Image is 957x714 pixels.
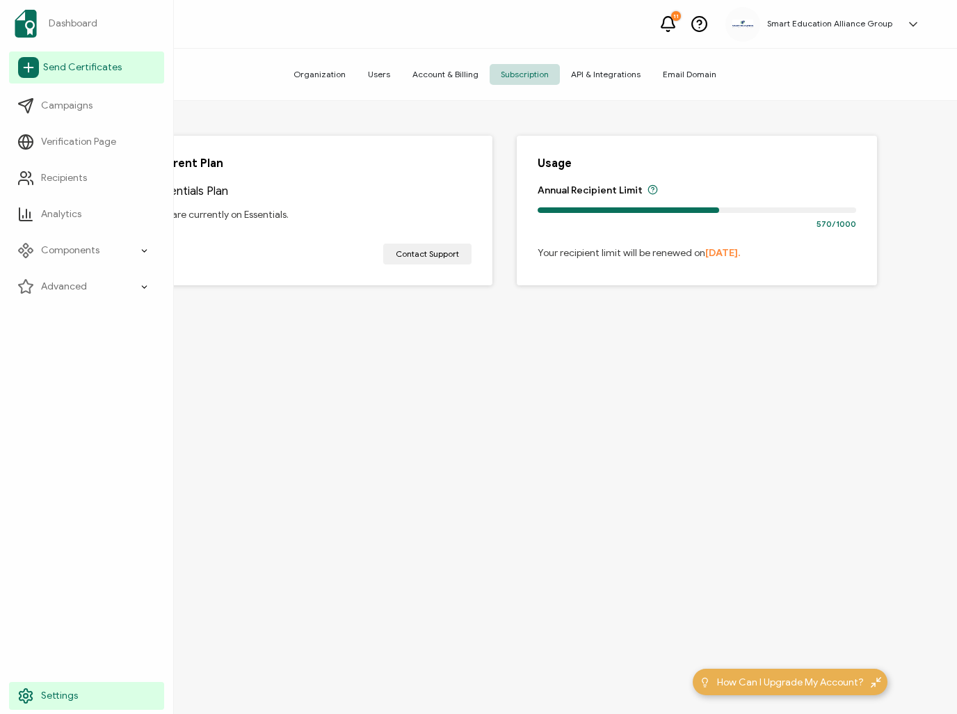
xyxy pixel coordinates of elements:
span: Users [357,64,401,85]
span: Subscription [490,64,560,85]
iframe: Chat Widget [887,647,957,714]
span: Components [41,244,99,257]
span: Advanced [41,280,87,294]
span: Organization [282,64,357,85]
a: Recipients [9,164,164,192]
span: API & Integrations [560,64,652,85]
a: Contact Support [383,244,472,264]
span: Account & Billing [401,64,490,85]
span: 570/1000 [817,219,856,230]
a: Campaigns [9,92,164,120]
span: You are currently on Essentials. [153,207,289,223]
a: Analytics [9,200,164,228]
span: Email Domain [652,64,727,85]
a: Send Certificates [9,51,164,84]
a: Settings [9,682,164,710]
span: Settings [41,689,78,703]
span: Annual Recipient Limit [538,184,643,197]
span: Recipients [41,171,87,185]
span: [DATE]. [705,247,741,259]
p: Essentials Plan [153,184,228,198]
img: sertifier-logomark-colored.svg [15,10,37,38]
span: How Can I Upgrade My Account? [717,675,864,690]
span: Current Plan [153,157,223,170]
img: minimize-icon.svg [871,677,881,688]
span: Campaigns [41,99,93,113]
span: Your recipient limit will be renewed on [538,247,856,259]
a: Dashboard [9,4,164,43]
span: Send Certificates [43,61,122,74]
span: Usage [538,157,572,170]
a: Verification Page [9,128,164,156]
span: Verification Page [41,135,116,149]
span: Analytics [41,207,81,221]
span: Dashboard [49,17,97,31]
div: 11 [671,11,681,21]
h5: Smart Education Alliance Group [767,19,892,29]
img: 111c7b32-d500-4ce1-86d1-718dc6ccd280.jpg [732,19,753,29]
